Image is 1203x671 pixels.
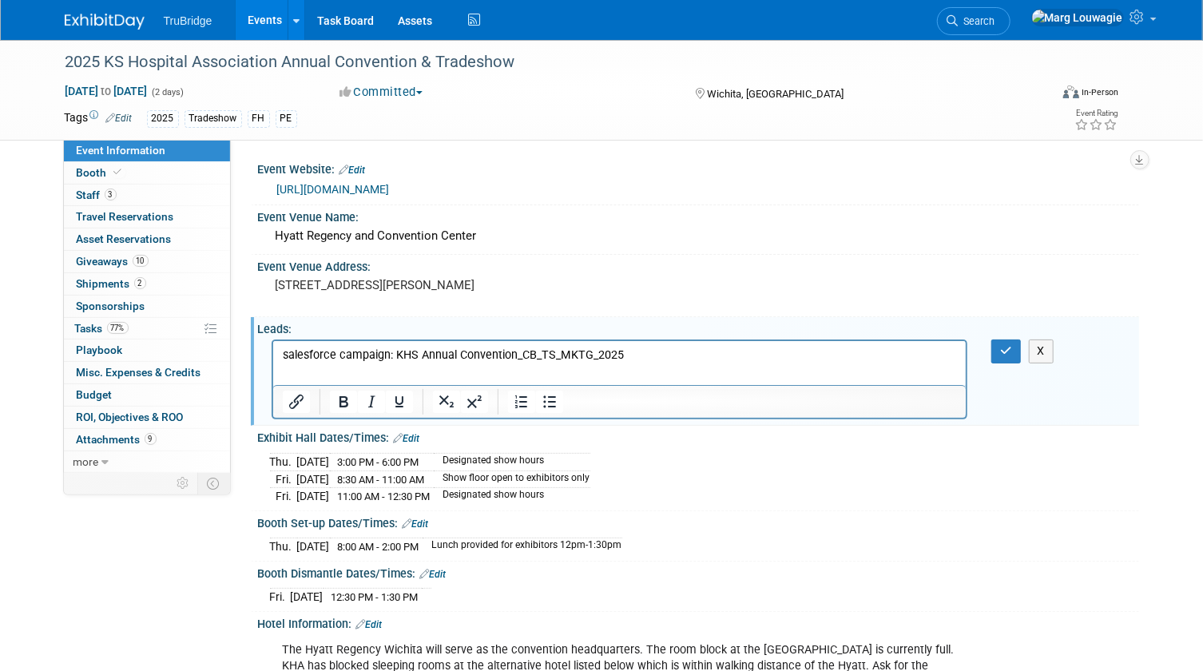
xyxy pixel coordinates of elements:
[297,470,330,488] td: [DATE]
[147,110,179,127] div: 2025
[64,407,230,428] a: ROI, Objectives & ROO
[277,183,390,196] a: [URL][DOMAIN_NAME]
[432,391,459,413] button: Subscript
[77,232,172,245] span: Asset Reservations
[64,296,230,317] a: Sponsorships
[64,251,230,272] a: Giveaways10
[106,113,133,124] a: Edit
[65,14,145,30] img: ExhibitDay
[164,14,212,27] span: TruBridge
[65,84,149,98] span: [DATE] [DATE]
[270,589,291,605] td: Fri.
[64,206,230,228] a: Travel Reservations
[403,518,429,530] a: Edit
[64,273,230,295] a: Shipments2
[77,388,113,401] span: Budget
[434,453,590,470] td: Designated show hours
[73,455,99,468] span: more
[114,168,122,177] i: Booth reservation complete
[963,83,1119,107] div: Event Format
[338,456,419,468] span: 3:00 PM - 6:00 PM
[170,473,198,494] td: Personalize Event Tab Strip
[64,362,230,383] a: Misc. Expenses & Credits
[77,210,174,223] span: Travel Reservations
[460,391,487,413] button: Superscript
[64,318,230,339] a: Tasks77%
[65,109,133,128] td: Tags
[1082,86,1119,98] div: In-Person
[64,384,230,406] a: Budget
[64,451,230,473] a: more
[339,165,366,176] a: Edit
[1075,109,1118,117] div: Event Rating
[258,157,1139,178] div: Event Website:
[77,189,117,201] span: Staff
[270,538,297,555] td: Thu.
[1029,339,1054,363] button: X
[64,140,230,161] a: Event Information
[77,343,123,356] span: Playbook
[291,589,324,605] td: [DATE]
[77,411,184,423] span: ROI, Objectives & ROO
[338,541,419,553] span: 8:00 AM - 2:00 PM
[338,474,425,486] span: 8:30 AM - 11:00 AM
[423,538,622,555] td: Lunch provided for exhibitors 12pm-1:30pm
[77,144,166,157] span: Event Information
[99,85,114,97] span: to
[332,591,419,603] span: 12:30 PM - 1:30 PM
[1063,85,1079,98] img: Format-Inperson.png
[133,255,149,267] span: 10
[420,569,447,580] a: Edit
[283,391,310,413] button: Insert/edit link
[134,277,146,289] span: 2
[385,391,412,413] button: Underline
[273,341,967,385] iframe: Rich Text Area
[297,538,330,555] td: [DATE]
[64,228,230,250] a: Asset Reservations
[105,189,117,201] span: 3
[77,300,145,312] span: Sponsorships
[248,110,270,127] div: FH
[394,433,420,444] a: Edit
[77,433,157,446] span: Attachments
[151,87,185,97] span: (2 days)
[707,88,844,100] span: Wichita, [GEOGRAPHIC_DATA]
[258,612,1139,633] div: Hotel Information:
[258,562,1139,582] div: Booth Dismantle Dates/Times:
[329,391,356,413] button: Bold
[75,322,129,335] span: Tasks
[276,110,297,127] div: PE
[77,277,146,290] span: Shipments
[297,453,330,470] td: [DATE]
[270,224,1127,248] div: Hyatt Regency and Convention Center
[77,166,125,179] span: Booth
[535,391,562,413] button: Bullet list
[64,162,230,184] a: Booth
[145,433,157,445] span: 9
[77,366,201,379] span: Misc. Expenses & Credits
[258,255,1139,275] div: Event Venue Address:
[270,488,297,505] td: Fri.
[270,470,297,488] td: Fri.
[77,255,149,268] span: Giveaways
[276,278,608,292] pre: [STREET_ADDRESS][PERSON_NAME]
[959,15,995,27] span: Search
[107,322,129,334] span: 77%
[197,473,230,494] td: Toggle Event Tabs
[1031,9,1124,26] img: Marg Louwagie
[64,429,230,451] a: Attachments9
[258,317,1139,337] div: Leads:
[297,488,330,505] td: [DATE]
[356,619,383,630] a: Edit
[270,453,297,470] td: Thu.
[258,511,1139,532] div: Booth Set-up Dates/Times:
[60,48,1030,77] div: 2025 KS Hospital Association Annual Convention & Tradeshow
[334,84,429,101] button: Committed
[338,490,431,502] span: 11:00 AM - 12:30 PM
[64,339,230,361] a: Playbook
[937,7,1010,35] a: Search
[434,470,590,488] td: Show floor open to exhibitors only
[258,426,1139,447] div: Exhibit Hall Dates/Times:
